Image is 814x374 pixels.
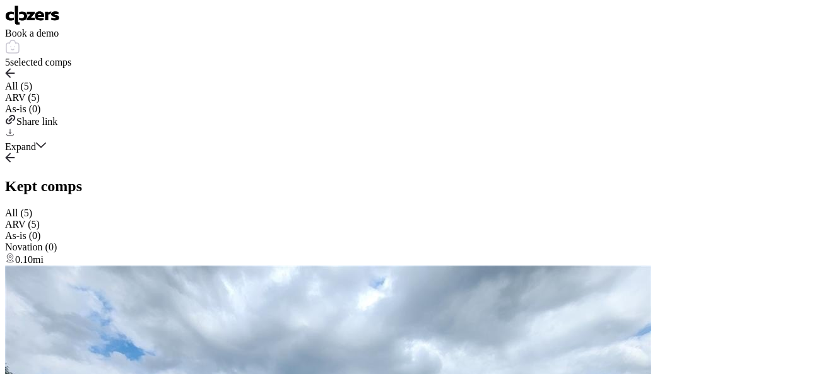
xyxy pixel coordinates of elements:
img: Logo [5,5,60,25]
span: Share link [16,116,57,127]
span: Novation (0) [5,242,57,252]
span: ARV (5) [5,92,40,103]
span: Book a demo [5,28,59,38]
span: All (5) [5,81,32,91]
span: 5 selected comps [5,57,71,67]
span: All (5) [5,207,32,218]
span: As-is (0) [5,103,40,114]
span: As-is (0) [5,230,40,241]
span: 0.10mi [15,254,44,265]
h2: Kept comps [5,178,809,195]
span: ARV (5) [5,219,40,230]
span: Expand [5,141,36,152]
